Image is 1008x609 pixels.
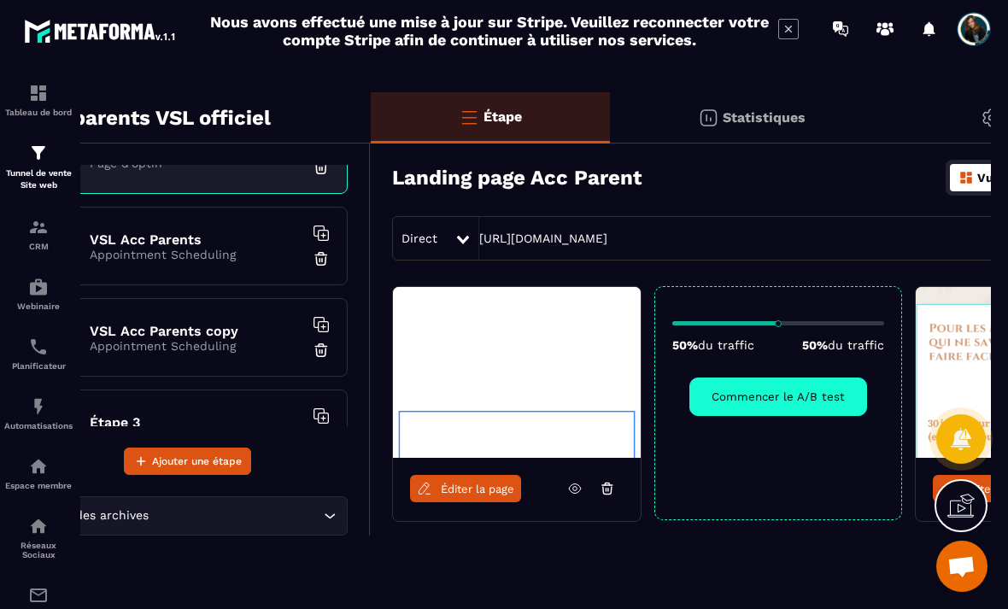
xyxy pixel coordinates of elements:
[4,443,73,503] a: automationsautomationsEspace membre
[4,242,73,251] p: CRM
[723,109,806,126] p: Statistiques
[459,107,479,127] img: bars-o.4a397970.svg
[981,108,1001,128] img: setting-gr.5f69749f.svg
[313,250,330,267] img: trash
[28,83,49,103] img: formation
[28,516,49,536] img: social-network
[90,156,303,170] p: Page d'optin
[958,170,974,185] img: dashboard-orange.40269519.svg
[4,167,73,191] p: Tunnel de vente Site web
[90,339,303,353] p: Appointment Scheduling
[209,13,770,49] h2: Nous avons effectué une mise à jour sur Stripe. Veuillez reconnecter votre compte Stripe afin de ...
[689,378,867,416] button: Commencer le A/B test
[4,264,73,324] a: automationsautomationsWebinaire
[401,231,437,245] span: Direct
[393,287,641,458] img: image
[29,101,271,135] p: Acc parents VSL officiel
[28,456,49,477] img: automations
[4,324,73,384] a: schedulerschedulerPlanificateur
[28,396,49,417] img: automations
[479,231,607,245] a: [URL][DOMAIN_NAME]
[828,338,884,352] span: du traffic
[28,277,49,297] img: automations
[90,414,303,430] h6: Étape 3
[38,507,152,525] span: Liste des archives
[313,159,330,176] img: trash
[28,337,49,357] img: scheduler
[4,108,73,117] p: Tableau de bord
[4,384,73,443] a: automationsautomationsAutomatisations
[4,541,73,559] p: Réseaux Sociaux
[4,503,73,572] a: social-networksocial-networkRéseaux Sociaux
[483,108,522,125] p: Étape
[24,15,178,46] img: logo
[4,302,73,311] p: Webinaire
[672,338,754,352] p: 50%
[152,453,242,470] span: Ajouter une étape
[28,585,49,606] img: email
[152,507,319,525] input: Search for option
[90,248,303,261] p: Appointment Scheduling
[441,483,514,495] span: Éditer la page
[4,130,73,204] a: formationformationTunnel de vente Site web
[392,166,642,190] h3: Landing page Acc Parent
[4,361,73,371] p: Planificateur
[28,143,49,163] img: formation
[698,338,754,352] span: du traffic
[27,496,348,536] div: Search for option
[802,338,884,352] p: 50%
[90,231,303,248] h6: VSL Acc Parents
[4,204,73,264] a: formationformationCRM
[698,108,718,128] img: stats.20deebd0.svg
[410,475,521,502] a: Éditer la page
[313,342,330,359] img: trash
[4,421,73,430] p: Automatisations
[28,217,49,237] img: formation
[4,70,73,130] a: formationformationTableau de bord
[4,481,73,490] p: Espace membre
[90,323,303,339] h6: VSL Acc Parents copy
[936,541,987,592] div: Ouvrir le chat
[124,448,251,475] button: Ajouter une étape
